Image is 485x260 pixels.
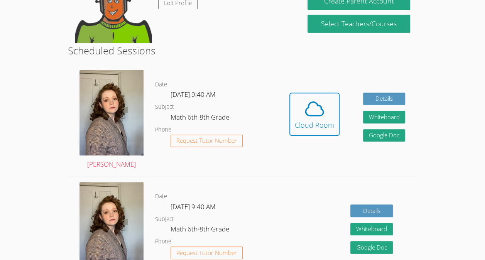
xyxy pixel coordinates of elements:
[171,246,243,259] button: Request Tutor Number
[171,90,216,99] span: [DATE] 9:40 AM
[171,202,216,211] span: [DATE] 9:40 AM
[176,138,237,144] span: Request Tutor Number
[79,70,144,170] a: [PERSON_NAME]
[171,112,231,125] dd: Math 6th-8th Grade
[289,93,340,136] button: Cloud Room
[176,250,237,256] span: Request Tutor Number
[155,102,174,112] dt: Subject
[155,192,167,201] dt: Date
[363,111,406,123] button: Whiteboard
[155,80,167,89] dt: Date
[308,15,410,33] a: Select Teachers/Courses
[155,214,174,224] dt: Subject
[350,204,393,217] a: Details
[68,43,417,58] h2: Scheduled Sessions
[155,237,171,246] dt: Phone
[171,135,243,147] button: Request Tutor Number
[155,125,171,135] dt: Phone
[363,93,406,105] a: Details
[295,120,334,130] div: Cloud Room
[350,241,393,254] a: Google Doc
[79,70,144,155] img: 6B618B5D-B28F-43ED-8A31-F39F8F0739A9.jpeg
[350,223,393,236] button: Whiteboard
[171,224,231,237] dd: Math 6th-8th Grade
[363,129,406,142] a: Google Doc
